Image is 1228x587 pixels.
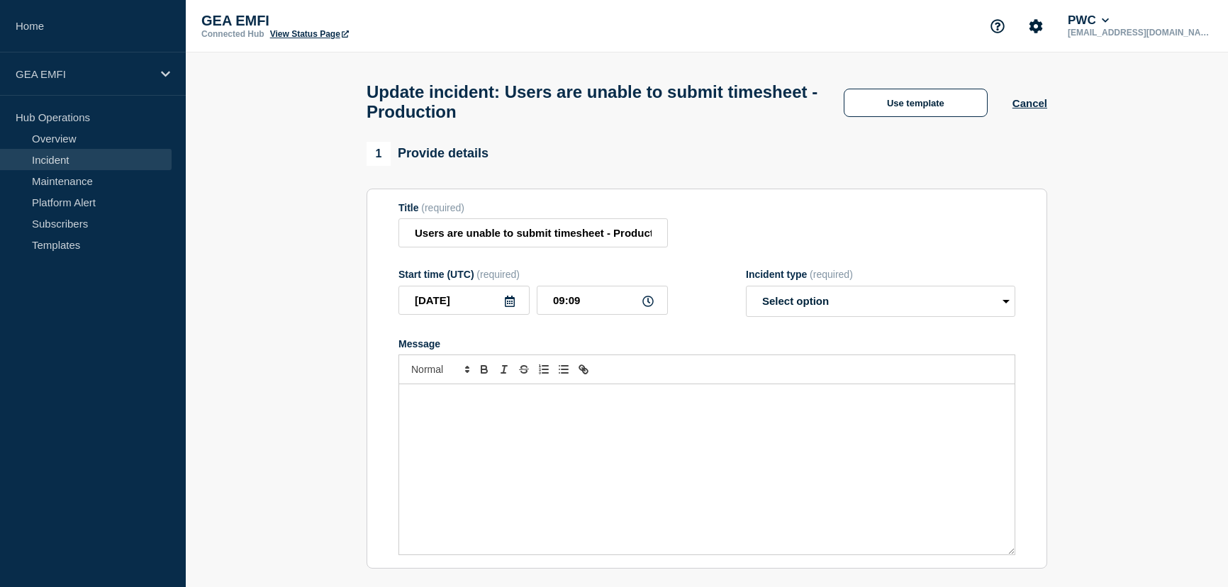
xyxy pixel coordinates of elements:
button: Toggle bulleted list [554,361,574,378]
div: Start time (UTC) [398,269,668,280]
div: Message [398,338,1015,350]
button: Toggle ordered list [534,361,554,378]
button: Account settings [1021,11,1051,41]
div: Incident type [746,269,1015,280]
button: Cancel [1012,97,1047,109]
button: Toggle link [574,361,593,378]
select: Incident type [746,286,1015,317]
span: 1 [367,142,391,166]
div: Title [398,202,668,213]
span: (required) [476,269,520,280]
div: Provide details [367,142,489,166]
p: GEA EMFI [201,13,485,29]
span: Font size [405,361,474,378]
button: Toggle strikethrough text [514,361,534,378]
button: Toggle bold text [474,361,494,378]
button: Toggle italic text [494,361,514,378]
p: Connected Hub [201,29,264,39]
input: Title [398,218,668,247]
input: YYYY-MM-DD [398,286,530,315]
button: PWC [1065,13,1112,28]
input: HH:MM [537,286,668,315]
a: View Status Page [270,29,349,39]
button: Support [983,11,1012,41]
div: Message [399,384,1015,554]
p: GEA EMFI [16,68,152,80]
span: (required) [421,202,464,213]
h1: Update incident: Users are unable to submit timesheet - Production [367,82,819,122]
p: [EMAIL_ADDRESS][DOMAIN_NAME] [1065,28,1212,38]
button: Use template [844,89,988,117]
span: (required) [810,269,853,280]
